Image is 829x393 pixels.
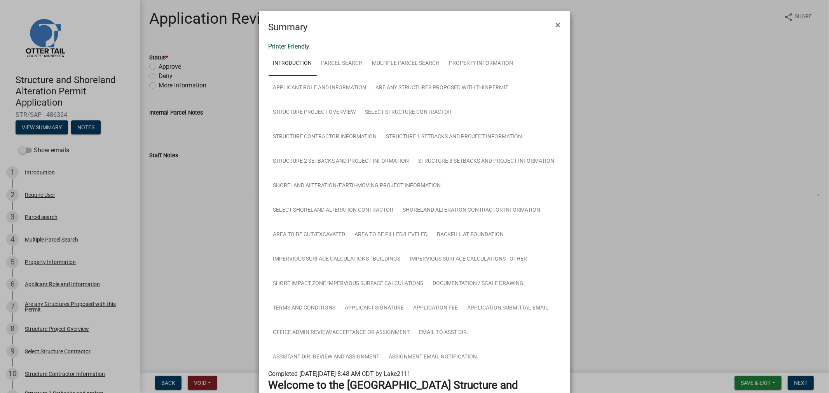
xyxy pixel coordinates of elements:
a: Structure 3 Setbacks and project information [414,149,559,174]
a: Impervious Surface Calculations - Other [405,247,532,272]
a: Structure Contractor Information [269,125,382,150]
a: Structure 2 Setbacks and project information [269,149,414,174]
a: Select Shoreland Alteration contractor [269,198,398,223]
a: Application Submittal Email [463,296,553,321]
a: Area to be Filled/Leveled [350,223,433,247]
a: Office Admin Review/Acceptance or Assignment [269,320,415,345]
span: × [556,19,561,30]
a: Structure 1 Setbacks and project information [382,125,527,150]
a: Shore Impact Zone Impervious Surface Calculations [269,271,428,296]
a: Applicant Signature [340,296,409,321]
a: Terms and Conditions [269,296,340,321]
a: Multiple Parcel Search [368,51,445,76]
a: Backfill at foundation [433,223,509,247]
a: Assistant Dir. Review and Assignment [269,345,384,370]
a: Introduction [269,51,317,76]
h4: Summary [269,20,308,34]
a: Parcel search [317,51,368,76]
a: Impervious Surface Calculations - Buildings [269,247,405,272]
a: Applicant Role and Information [269,76,371,101]
button: Close [550,14,567,36]
a: Shoreland Alteration Contractor Information [398,198,545,223]
a: Email to Asst Dir. [415,320,473,345]
a: Select Structure Contractor [361,100,457,125]
a: Property Information [445,51,518,76]
a: Structure Project Overview [269,100,361,125]
a: Documentation / Scale Drawing [428,271,529,296]
a: Printer Friendly [269,43,310,50]
a: Shoreland Alteration/Earth-Moving Project Information [269,174,446,198]
a: Assignment Email Notification [384,345,482,370]
a: Are any Structures Proposed with this Permit [371,76,513,101]
a: Application Fee [409,296,463,321]
span: Completed [DATE][DATE] 8:48 AM CDT by Lake211! [269,370,409,377]
a: Area to be Cut/Excavated [269,223,350,247]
